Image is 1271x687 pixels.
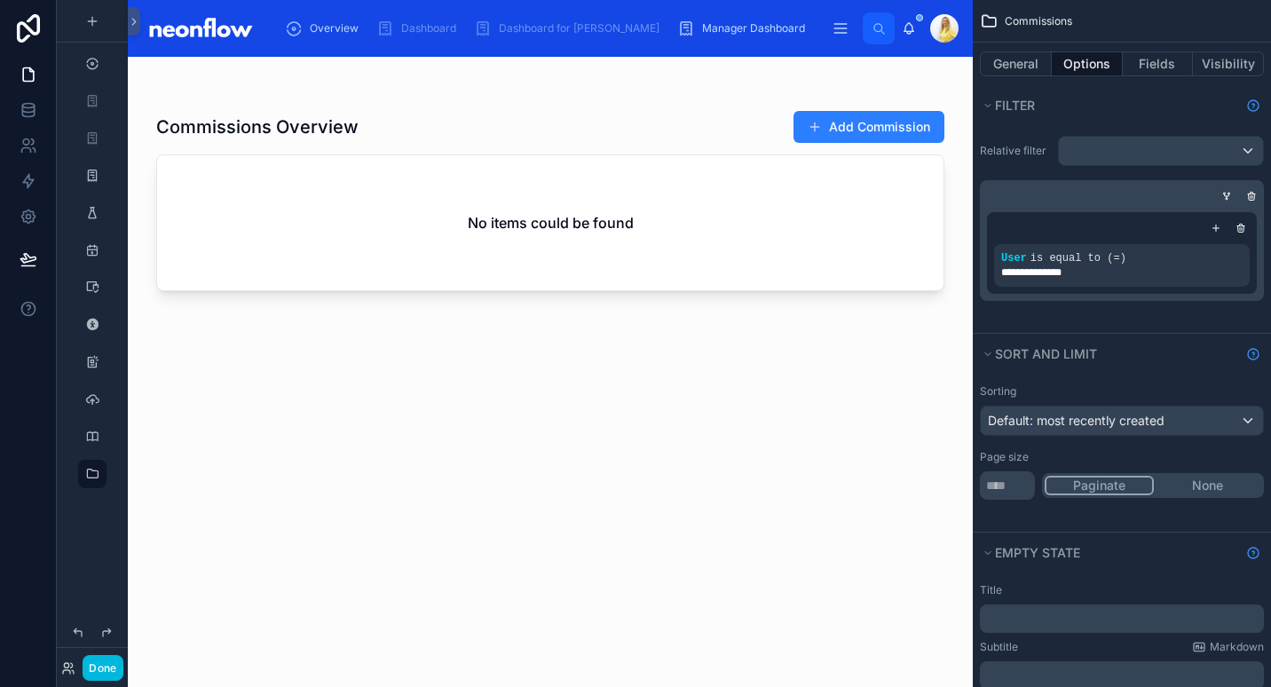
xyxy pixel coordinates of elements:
svg: Show help information [1246,99,1260,113]
label: Title [980,583,1002,597]
button: Paginate [1045,476,1154,495]
label: Page size [980,450,1029,464]
img: App logo [142,14,258,43]
span: Filter [995,98,1035,113]
label: Relative filter [980,144,1051,158]
span: is equal to (=) [1030,252,1126,265]
button: Sort And Limit [980,342,1239,367]
button: Default: most recently created [980,406,1264,436]
button: Fields [1123,51,1194,76]
span: User [1001,252,1027,265]
span: Manager Dashboard [702,21,805,36]
svg: Show help information [1246,347,1260,361]
button: Empty state [980,541,1239,565]
span: Sort And Limit [995,346,1097,361]
button: None [1154,476,1261,495]
div: scrollable content [272,9,863,48]
button: Filter [980,93,1239,118]
a: Dashboard for [PERSON_NAME] [469,12,672,44]
span: Overview [310,21,359,36]
span: Commissions [1005,14,1072,28]
a: Markdown [1192,640,1264,654]
span: Default: most recently created [988,413,1164,428]
div: scrollable content [980,604,1264,633]
span: Dashboard for [PERSON_NAME] [499,21,659,36]
button: Options [1052,51,1123,76]
button: Visibility [1193,51,1264,76]
button: General [980,51,1052,76]
a: Manager Dashboard [672,12,817,44]
label: Subtitle [980,640,1018,654]
svg: Show help information [1246,546,1260,560]
label: Sorting [980,384,1016,399]
a: Overview [280,12,371,44]
a: Dashboard [371,12,469,44]
span: Dashboard [401,21,456,36]
span: Empty state [995,545,1080,560]
button: Done [83,655,122,681]
span: Markdown [1210,640,1264,654]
